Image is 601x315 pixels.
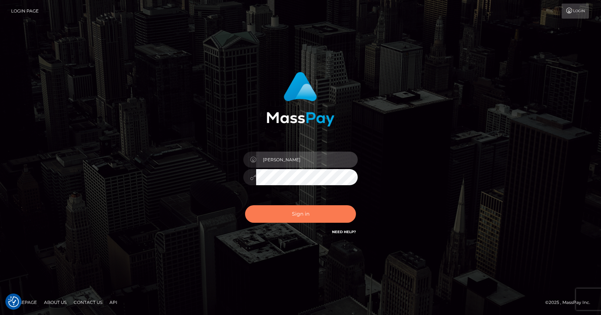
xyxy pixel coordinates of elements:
img: Revisit consent button [8,296,19,307]
a: Login Page [11,4,39,19]
div: © 2025 , MassPay Inc. [545,299,596,306]
a: Login [562,4,589,19]
input: Username... [256,152,358,168]
img: MassPay Login [267,72,334,127]
button: Sign in [245,205,356,223]
a: About Us [41,297,69,308]
a: API [107,297,120,308]
a: Contact Us [71,297,105,308]
a: Need Help? [332,230,356,234]
button: Consent Preferences [8,296,19,307]
a: Homepage [8,297,40,308]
